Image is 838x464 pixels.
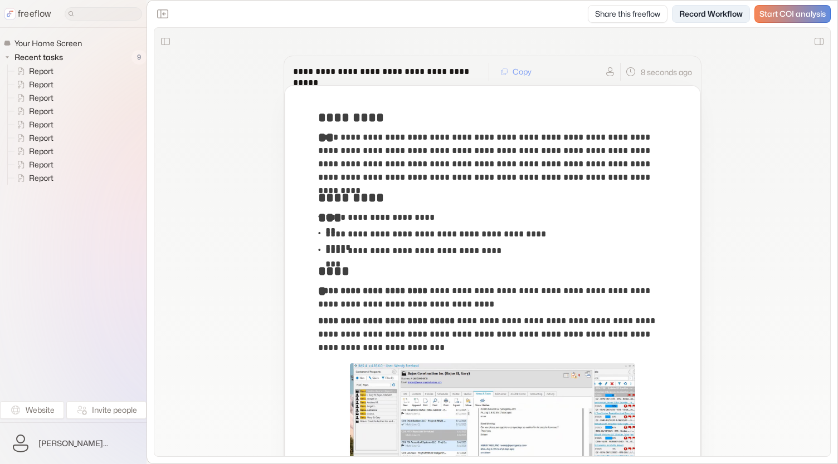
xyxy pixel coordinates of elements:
button: Close the sidebar [154,5,172,23]
button: Recent tasks [3,51,67,64]
span: Report [27,66,57,77]
button: Copy [494,63,538,81]
a: Report [8,131,58,145]
button: [PERSON_NAME][EMAIL_ADDRESS][DOMAIN_NAME] [7,430,140,457]
a: Start COI analysis [754,5,831,23]
span: Start COI analysis [759,9,826,19]
a: Report [8,118,58,131]
a: Report [8,145,58,158]
a: Your Home Screen [3,37,86,50]
a: Report [8,91,58,105]
a: Report [8,78,58,91]
a: Record Workflow [672,5,750,23]
span: Report [27,132,57,144]
span: [PERSON_NAME][EMAIL_ADDRESS][DOMAIN_NAME] [38,438,137,449]
span: Report [27,119,57,130]
p: 8 seconds ago [641,66,692,78]
button: Invite people [66,401,147,419]
button: Share this freeflow [588,5,668,23]
a: Report [8,105,58,118]
p: freeflow [18,7,51,21]
a: Report [8,158,58,171]
span: Report [27,159,57,170]
span: Report [27,92,57,103]
span: Report [27,172,57,184]
span: 9 [131,50,147,65]
a: freeflow [4,7,51,21]
span: Report [27,79,57,90]
span: Your Home Screen [12,38,85,49]
span: Report [27,146,57,157]
span: Recent tasks [12,52,66,63]
span: Report [27,106,57,117]
a: Report [8,65,58,78]
a: Report [8,171,58,185]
